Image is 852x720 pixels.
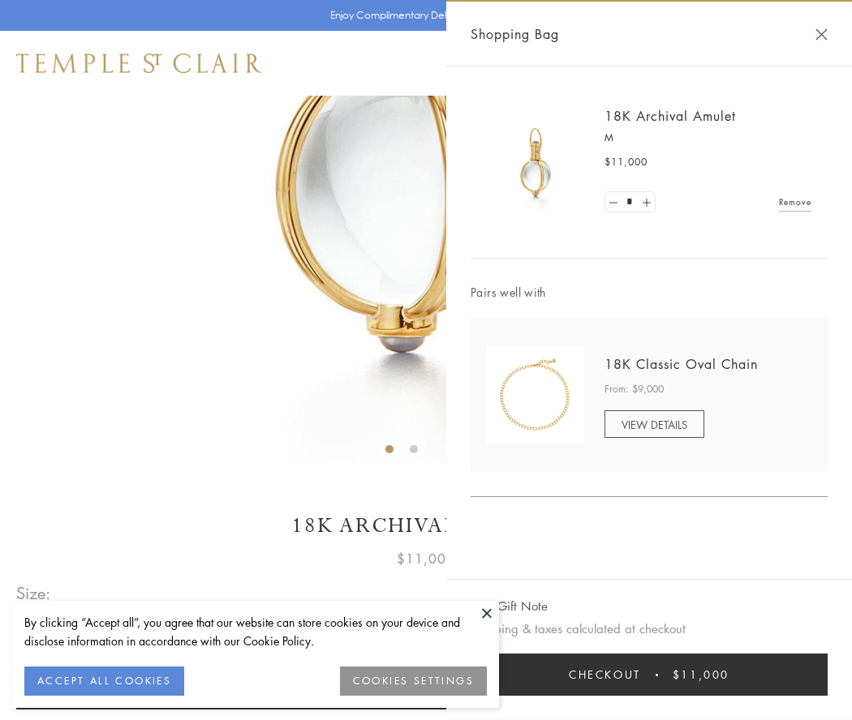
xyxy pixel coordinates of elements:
[471,596,548,616] button: Add Gift Note
[487,114,584,211] img: 18K Archival Amulet
[16,580,52,606] span: Size:
[471,619,828,639] p: Shipping & taxes calculated at checkout
[673,666,729,684] span: $11,000
[16,54,261,73] img: Temple St. Clair
[16,512,836,540] h1: 18K Archival Amulet
[397,548,455,569] span: $11,000
[605,107,736,125] a: 18K Archival Amulet
[487,346,584,444] img: N88865-OV18
[24,613,487,650] div: By clicking “Accept all”, you agree that our website can store cookies on your device and disclos...
[330,7,514,24] p: Enjoy Complimentary Delivery & Returns
[24,666,184,696] button: ACCEPT ALL COOKIES
[622,417,687,432] span: VIEW DETAILS
[815,28,828,41] button: Close Shopping Bag
[569,666,641,684] span: Checkout
[638,192,654,212] a: Set quantity to 2
[471,24,559,45] span: Shopping Bag
[471,283,828,302] span: Pairs well with
[605,192,622,212] a: Set quantity to 0
[605,381,664,397] span: From: $9,000
[605,355,758,373] a: 18K Classic Oval Chain
[471,654,828,696] button: Checkout $11,000
[605,130,811,146] p: M
[340,666,487,696] button: COOKIES SETTINGS
[779,193,811,211] a: Remove
[605,410,704,438] a: VIEW DETAILS
[605,154,648,170] span: $11,000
